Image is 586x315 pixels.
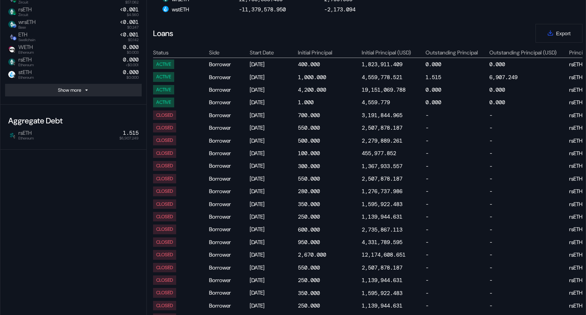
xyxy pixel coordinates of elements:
div: <0.001 [120,31,139,38]
div: [DATE] [250,148,297,158]
div: Borrower [209,161,248,170]
div: 1,367,933.557 [362,163,402,170]
div: 550.000 [298,175,320,182]
span: $4.560 [127,13,139,17]
div: 2,735,867.113 [362,226,402,233]
div: - [489,148,568,158]
div: - [426,186,488,196]
div: Borrower [209,199,248,209]
div: Borrower [209,263,248,272]
div: 550.000 [298,264,320,271]
div: [DATE] [250,288,297,297]
div: [DATE] [250,186,297,196]
img: rseth.png [8,8,15,15]
span: $0.142 [128,38,139,42]
span: Zircuit [18,13,32,17]
span: WETH [15,44,34,54]
div: 4,200.000 [298,86,326,93]
div: - [426,123,488,132]
div: Borrower [209,224,248,234]
div: - [426,237,488,247]
div: 1,276,737.986 [362,188,402,195]
div: 0.000 [123,44,139,51]
img: svg+xml,%3c [13,135,16,139]
div: CLOSED [156,290,173,295]
img: rseth.png [8,21,15,28]
div: CLOSED [156,188,173,194]
span: $0.000 [126,76,139,80]
div: [DATE] [250,98,297,107]
div: CLOSED [156,265,173,270]
div: 1.515 [426,74,441,81]
div: Borrower [209,60,248,69]
div: Borrower [209,212,248,221]
div: - [489,174,568,183]
div: - [489,199,568,209]
div: 3,191,844.965 [362,112,402,119]
div: Status [153,49,208,56]
div: Outstanding Principal [426,49,488,56]
img: rseth.png [8,58,15,65]
div: 0.000 [489,61,505,68]
div: Borrower [209,72,248,81]
div: [DATE] [250,85,297,94]
div: Initial Principal (USD) [362,49,424,56]
img: ethereum.png [8,33,15,40]
div: -11,379,578.950 [239,6,286,13]
div: Borrower [209,98,248,107]
span: Ethereum [18,51,34,54]
div: - [426,110,488,120]
div: [DATE] [250,123,297,132]
div: - [426,148,488,158]
div: CLOSED [156,125,173,130]
div: - [426,301,488,310]
div: - [426,288,488,297]
div: Show more [58,87,81,93]
div: Borrower [209,186,248,196]
img: svg+xml,%3c [13,74,16,78]
div: Borrower [209,110,248,120]
div: [DATE] [250,237,297,247]
div: - [489,301,568,310]
span: Swellchain [18,38,35,42]
div: 1.000 [298,99,314,106]
div: Borrower [209,123,248,132]
div: Borrower [209,85,248,94]
div: 1,823,911.409 [362,61,402,68]
img: weth.png [8,46,15,53]
div: Borrower [209,136,248,145]
div: 0.000 [489,86,505,93]
div: - [489,110,568,120]
div: 0.000 [123,69,139,76]
div: [DATE] [250,275,297,285]
div: <0.001 [120,6,139,13]
div: Aggregate Debt [5,112,142,129]
div: [DATE] [250,110,297,120]
div: ACTIVE [156,74,171,80]
div: wstETH [162,6,189,13]
div: - [489,161,568,170]
div: Borrower [209,301,248,310]
div: 350.000 [298,290,320,297]
div: ACTIVE [156,87,171,92]
div: - [489,250,568,259]
div: CLOSED [156,239,173,245]
div: <0.001 [120,19,139,25]
img: superbridge-bridged-wsteth-base.png [162,6,169,12]
div: Borrower [209,174,248,183]
div: CLOSED [156,201,173,207]
span: rsETH [15,56,34,67]
span: <$0.001 [126,63,139,67]
div: - [489,237,568,247]
div: 950.000 [298,239,320,246]
div: - [426,199,488,209]
img: base-BpWWO12p.svg [13,24,16,28]
span: Export [556,31,571,36]
img: svg%3e [13,36,16,40]
div: 455,977.852 [362,150,396,157]
img: svg+xml,%3c [13,62,16,65]
div: 4,331,789.595 [362,239,402,246]
div: 0.000 [489,99,505,106]
div: - [426,161,488,170]
div: Start Date [250,49,297,56]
